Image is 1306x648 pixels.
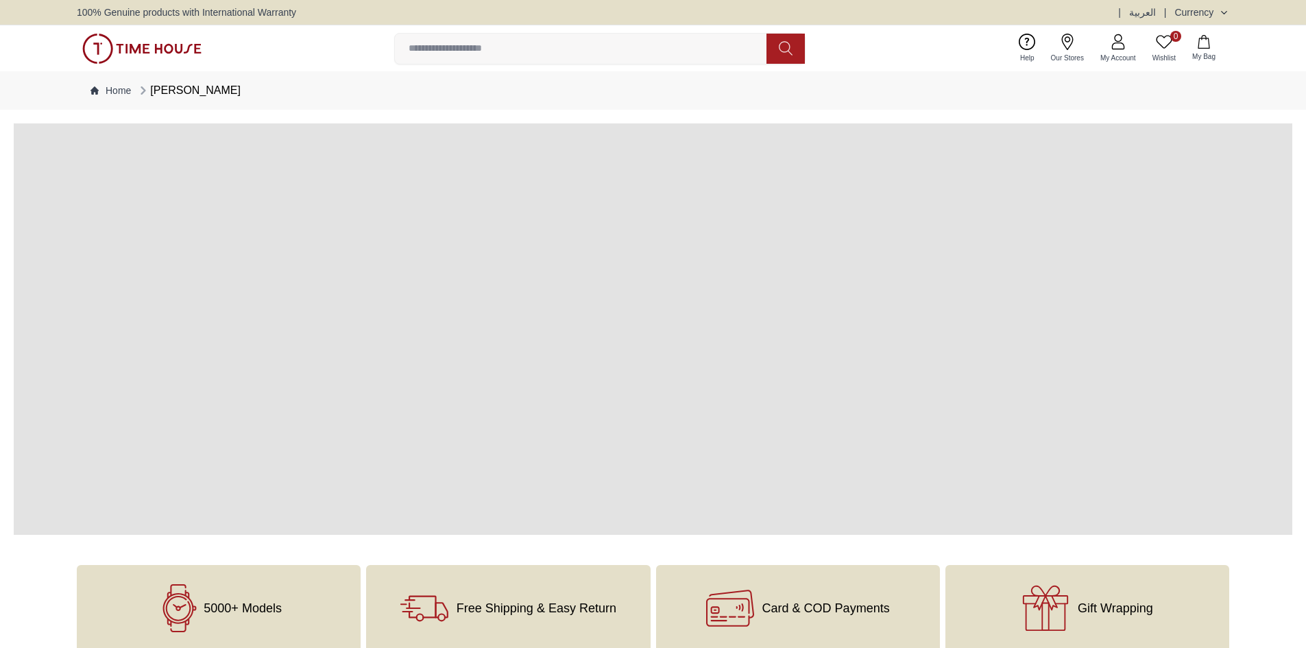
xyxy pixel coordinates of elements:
img: ... [82,34,202,64]
span: My Bag [1187,51,1221,62]
div: [PERSON_NAME] [136,82,241,99]
span: Help [1015,53,1040,63]
div: Currency [1174,5,1219,19]
span: Wishlist [1147,53,1181,63]
span: Gift Wrapping [1078,601,1153,615]
button: العربية [1129,5,1156,19]
span: Our Stores [1045,53,1089,63]
span: | [1164,5,1167,19]
span: Free Shipping & Easy Return [457,601,616,615]
span: | [1118,5,1121,19]
nav: Breadcrumb [77,71,1229,110]
span: 0 [1170,31,1181,42]
a: Home [90,84,131,97]
button: My Bag [1184,32,1224,64]
a: 0Wishlist [1144,31,1184,66]
span: My Account [1095,53,1141,63]
span: Card & COD Payments [762,601,890,615]
a: Help [1012,31,1043,66]
a: Our Stores [1043,31,1092,66]
span: 5000+ Models [204,601,282,615]
span: 100% Genuine products with International Warranty [77,5,296,19]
